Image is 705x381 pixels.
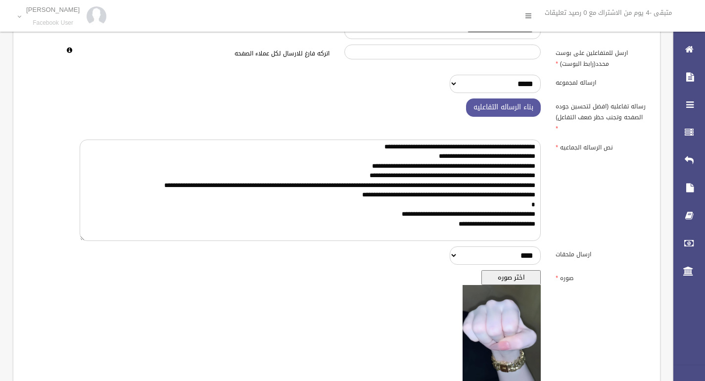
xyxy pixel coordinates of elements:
[548,270,654,284] label: صوره
[466,98,541,117] button: بناء الرساله التفاعليه
[26,6,80,13] p: [PERSON_NAME]
[80,50,329,57] h6: اتركه فارغ للارسال لكل عملاء الصفحه
[548,140,654,153] label: نص الرساله الجماعيه
[548,98,654,134] label: رساله تفاعليه (افضل لتحسين جوده الصفحه وتجنب حظر ضعف التفاعل)
[87,6,106,26] img: 84628273_176159830277856_972693363922829312_n.jpg
[26,19,80,27] small: Facebook User
[481,270,541,285] button: اختر صوره
[548,45,654,69] label: ارسل للمتفاعلين على بوست محدد(رابط البوست)
[548,75,654,89] label: ارساله لمجموعه
[548,246,654,260] label: ارسال ملحقات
